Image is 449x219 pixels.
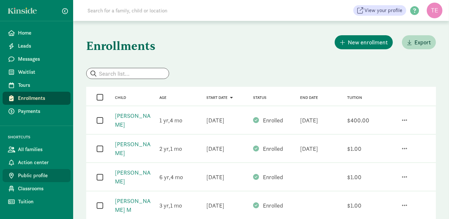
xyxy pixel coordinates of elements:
[18,159,65,166] span: Action center
[18,94,65,102] span: Enrollments
[353,5,406,16] a: View your profile
[159,202,170,209] span: 3
[3,66,71,79] a: Waitlist
[3,182,71,195] a: Classrooms
[3,169,71,182] a: Public profile
[416,188,449,219] iframe: Chat Widget
[347,144,361,153] div: $1.00
[86,34,155,57] h1: Enrollments
[3,92,71,105] a: Enrollments
[263,173,283,181] span: Enrolled
[206,144,224,153] div: [DATE]
[206,201,224,210] div: [DATE]
[18,68,65,76] span: Waitlist
[18,55,65,63] span: Messages
[3,143,71,156] a: All families
[18,81,65,89] span: Tours
[3,105,71,118] a: Payments
[347,173,361,181] div: $1.00
[402,35,436,49] button: Export
[87,68,169,79] input: Search list...
[170,145,182,152] span: 1
[300,144,318,153] div: [DATE]
[300,95,318,100] a: End date
[18,146,65,153] span: All families
[3,26,71,39] a: Home
[364,7,402,14] span: View your profile
[18,172,65,180] span: Public profile
[115,197,151,213] a: [PERSON_NAME] M
[18,198,65,206] span: Tuition
[414,38,431,47] span: Export
[115,95,126,100] a: Child
[263,117,283,124] span: Enrolled
[18,107,65,115] span: Payments
[335,35,393,49] button: New enrollment
[3,156,71,169] a: Action center
[170,117,182,124] span: 4
[347,201,361,210] div: $1.00
[170,173,183,181] span: 4
[115,140,151,157] a: [PERSON_NAME]
[18,185,65,193] span: Classrooms
[300,116,318,125] div: [DATE]
[253,95,267,100] a: Status
[206,95,228,100] span: Start date
[206,95,233,100] a: Start date
[159,117,170,124] span: 1
[3,53,71,66] a: Messages
[206,173,224,181] div: [DATE]
[347,95,362,100] a: Tuition
[3,195,71,208] a: Tuition
[159,173,170,181] span: 6
[3,79,71,92] a: Tours
[347,116,369,125] div: $400.00
[263,145,283,152] span: Enrolled
[18,29,65,37] span: Home
[206,116,224,125] div: [DATE]
[3,39,71,53] a: Leads
[159,95,167,100] a: Age
[159,145,170,152] span: 2
[84,4,267,17] input: Search for a family, child or location
[115,112,151,128] a: [PERSON_NAME]
[263,202,283,209] span: Enrolled
[18,42,65,50] span: Leads
[170,202,182,209] span: 1
[115,169,151,185] a: [PERSON_NAME]
[348,38,388,47] span: New enrollment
